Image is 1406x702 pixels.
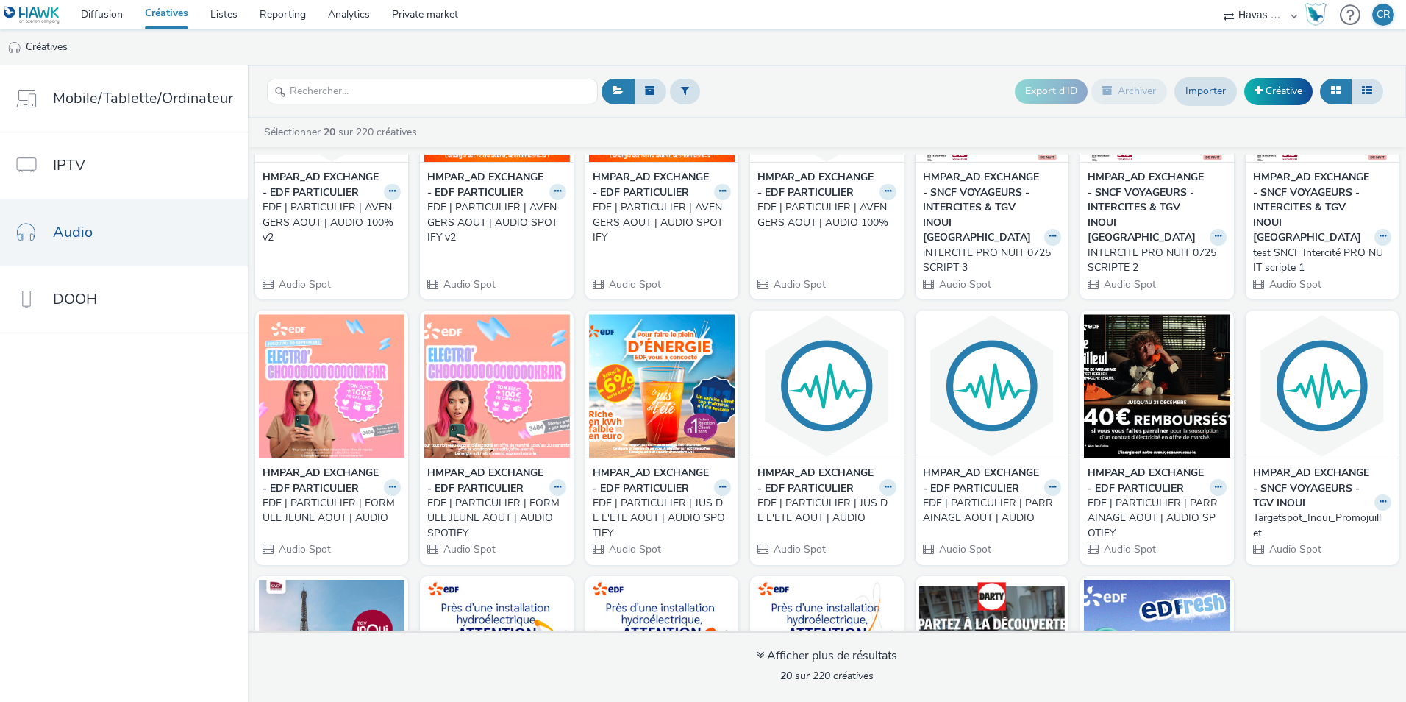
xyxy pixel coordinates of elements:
div: EDF | PARTICULIER | AVENGERS AOUT | AUDIO 100% [757,200,890,230]
span: Audio Spot [442,542,496,556]
strong: HMPAR_AD EXCHANGE - EDF PARTICULIER [263,170,380,200]
a: Hawk Academy [1305,3,1332,26]
img: EDF | PARTICULIER | FORMULE JEUNE AOUT | AUDIO SPOTIFY visual [424,314,569,458]
div: CR [1377,4,1391,26]
button: Liste [1351,79,1383,104]
input: Rechercher... [267,79,598,104]
strong: HMPAR_AD EXCHANGE - SNCF VOYAGEURS - INTERCITES & TGV INOUI [GEOGRAPHIC_DATA] [1253,170,1371,245]
a: EDF | PARTICULIER | AVENGERS AOUT | AUDIO SPOTIFY v2 [427,200,565,245]
button: Archiver [1091,79,1167,104]
div: EDF | PARTICULIER | JUS DE L'ETE AOUT | AUDIO [757,496,890,526]
span: Audio Spot [938,277,991,291]
a: EDF | PARTICULIER | AVENGERS AOUT | AUDIO 100% [757,200,896,230]
strong: HMPAR_AD EXCHANGE - EDF PARTICULIER [427,170,545,200]
div: INTERCITE PRO NUIT 0725 SCRIPTE 2 [1088,246,1220,276]
img: EDF | PARTICULIER | PARRAINAGE AOUT | AUDIO SPOTIFY visual [1084,314,1230,458]
strong: HMPAR_AD EXCHANGE - SNCF VOYAGEURS - INTERCITES & TGV INOUI [GEOGRAPHIC_DATA] [923,170,1041,245]
a: EDF | PARTICULIER | FORMULE JEUNE AOUT | AUDIO SPOTIFY [427,496,565,541]
strong: HMPAR_AD EXCHANGE - EDF PARTICULIER [593,466,710,496]
div: EDF | PARTICULIER | PARRAINAGE AOUT | AUDIO [923,496,1055,526]
a: EDF | PARTICULIER | AVENGERS AOUT | AUDIO 100% v2 [263,200,401,245]
a: EDF | PARTICULIER | FORMULE JEUNE AOUT | AUDIO [263,496,401,526]
strong: HMPAR_AD EXCHANGE - SNCF VOYAGEURS - INTERCITES & TGV INOUI [GEOGRAPHIC_DATA] [1088,170,1205,245]
span: Audio Spot [1102,542,1156,556]
span: Audio Spot [1102,277,1156,291]
a: EDF | PARTICULIER | PARRAINAGE AOUT | AUDIO [923,496,1061,526]
img: audio [7,40,22,55]
span: Audio Spot [607,542,661,556]
div: EDF | PARTICULIER | FORMULE JEUNE AOUT | AUDIO [263,496,395,526]
div: EDF | PARTICULIER | AVENGERS AOUT | AUDIO 100% v2 [263,200,395,245]
span: DOOH [53,288,97,310]
img: undefined Logo [4,6,60,24]
div: EDF | PARTICULIER | FORMULE JEUNE AOUT | AUDIO SPOTIFY [427,496,560,541]
strong: HMPAR_AD EXCHANGE - EDF PARTICULIER [427,466,545,496]
a: Sélectionner sur 220 créatives [263,125,423,139]
a: Créative [1244,78,1313,104]
div: EDF | PARTICULIER | AVENGERS AOUT | AUDIO SPOTIFY [593,200,725,245]
strong: HMPAR_AD EXCHANGE - EDF PARTICULIER [263,466,380,496]
strong: HMPAR_AD EXCHANGE - EDF PARTICULIER [593,170,710,200]
img: EDF | PARTICULIER | JUS DE L'ETE AOUT | AUDIO visual [754,314,899,458]
span: Audio Spot [772,277,826,291]
span: Audio Spot [772,542,826,556]
span: Audio Spot [1268,542,1321,556]
span: Audio Spot [277,542,331,556]
a: INTERCITE PRO NUIT 0725 SCRIPTE 2 [1088,246,1226,276]
strong: HMPAR_AD EXCHANGE - EDF PARTICULIER [757,170,875,200]
img: EDF | PARTICULIER | JUS DE L'ETE AOUT | AUDIO SPOTIFY visual [589,314,735,458]
span: Mobile/Tablette/Ordinateur [53,88,233,109]
div: EDF | PARTICULIER | JUS DE L'ETE AOUT | AUDIO SPOTIFY [593,496,725,541]
a: Importer [1174,77,1237,105]
a: EDF | PARTICULIER | JUS DE L'ETE AOUT | AUDIO [757,496,896,526]
a: iNTERCITE PRO NUIT 0725 SCRIPT 3 [923,246,1061,276]
span: Audio Spot [442,277,496,291]
span: sur 220 créatives [780,669,874,683]
button: Grille [1320,79,1352,104]
strong: HMPAR_AD EXCHANGE - SNCF VOYAGEURS - TGV INOUI [1253,466,1371,511]
div: Targetspot_Inoui_Promojuillet [1253,511,1385,541]
a: Targetspot_Inoui_Promojuillet [1253,511,1391,541]
span: Audio Spot [938,542,991,556]
a: test SNCF Intercité PRO NUIT scripte 1 [1253,246,1391,276]
img: EDF | PARTICULIER | FORMULE JEUNE AOUT | AUDIO visual [259,314,404,458]
img: Targetspot_Inoui_Promojuillet visual [1249,314,1395,458]
img: EDF | PARTICULIER | PARRAINAGE AOUT | AUDIO visual [919,314,1065,458]
img: Hawk Academy [1305,3,1327,26]
strong: HMPAR_AD EXCHANGE - EDF PARTICULIER [757,466,875,496]
strong: HMPAR_AD EXCHANGE - EDF PARTICULIER [923,466,1041,496]
div: iNTERCITE PRO NUIT 0725 SCRIPT 3 [923,246,1055,276]
a: EDF | PARTICULIER | AVENGERS AOUT | AUDIO SPOTIFY [593,200,731,245]
span: Audio Spot [277,277,331,291]
button: Export d'ID [1015,79,1088,103]
span: IPTV [53,155,85,176]
a: EDF | PARTICULIER | JUS DE L'ETE AOUT | AUDIO SPOTIFY [593,496,731,541]
span: Audio Spot [1268,277,1321,291]
strong: HMPAR_AD EXCHANGE - EDF PARTICULIER [1088,466,1205,496]
a: EDF | PARTICULIER | PARRAINAGE AOUT | AUDIO SPOTIFY [1088,496,1226,541]
span: Audio Spot [607,277,661,291]
strong: 20 [780,669,792,683]
div: Afficher plus de résultats [757,648,897,664]
span: Audio [53,221,93,243]
div: EDF | PARTICULIER | AVENGERS AOUT | AUDIO SPOTIFY v2 [427,200,560,245]
div: EDF | PARTICULIER | PARRAINAGE AOUT | AUDIO SPOTIFY [1088,496,1220,541]
div: test SNCF Intercité PRO NUIT scripte 1 [1253,246,1385,276]
strong: 20 [324,125,335,139]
